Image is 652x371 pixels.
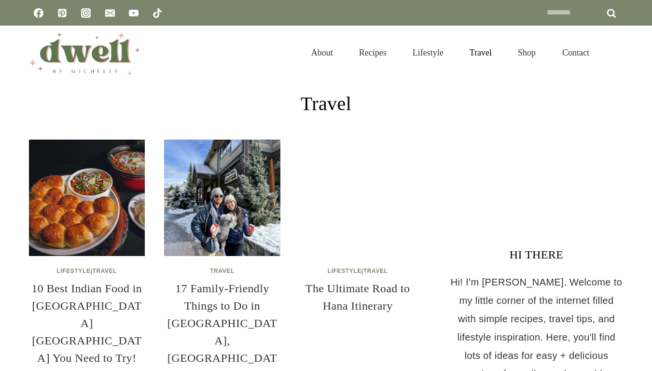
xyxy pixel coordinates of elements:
[400,36,457,70] a: Lifestyle
[363,268,388,274] a: Travel
[457,36,505,70] a: Travel
[56,268,90,274] a: Lifestyle
[124,3,143,23] a: YouTube
[300,140,416,256] img: The Ultimate Road to Hana Itinerary
[346,36,400,70] a: Recipes
[210,268,235,274] a: Travel
[305,282,410,312] a: The Ultimate Road to Hana Itinerary
[301,89,351,118] h1: Travel
[148,3,167,23] a: TikTok
[29,140,145,256] img: 10 Best Indian Food in Vancouver BC You Need to Try!
[31,282,142,364] a: 10 Best Indian Food in [GEOGRAPHIC_DATA] [GEOGRAPHIC_DATA] You Need to Try!
[164,140,280,256] img: 17 Family-Friendly Things to Do in Vancouver, BC
[328,268,361,274] a: Lifestyle
[76,3,96,23] a: Instagram
[505,36,549,70] a: Shop
[56,268,117,274] span: |
[450,246,624,263] h3: HI THERE
[328,268,388,274] span: |
[607,44,624,61] button: View Search Form
[29,30,140,75] img: DWELL by michelle
[100,3,120,23] a: Email
[29,3,48,23] a: Facebook
[298,36,346,70] a: About
[549,36,602,70] a: Contact
[92,268,117,274] a: Travel
[298,36,602,70] nav: Primary Navigation
[53,3,72,23] a: Pinterest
